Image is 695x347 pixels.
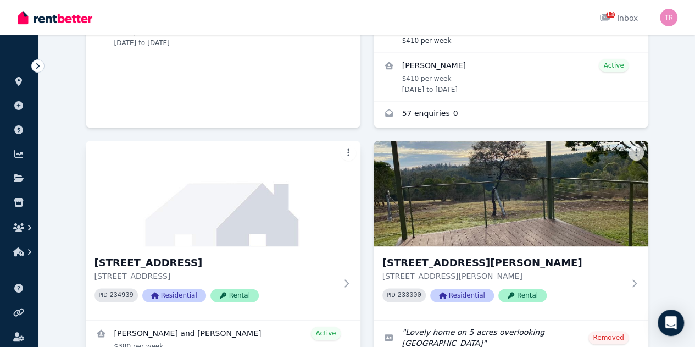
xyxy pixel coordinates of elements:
[99,292,108,298] small: PID
[94,255,336,271] h3: [STREET_ADDRESS]
[341,145,356,161] button: More options
[498,289,547,302] span: Rental
[629,145,644,161] button: More options
[599,13,638,24] div: Inbox
[18,9,92,26] img: RentBetter
[142,289,206,302] span: Residential
[86,141,360,320] a: 19 Hawthorne Street, Nanango[STREET_ADDRESS][STREET_ADDRESS]PID 234939ResidentialRental
[210,289,259,302] span: Rental
[86,141,360,246] img: 19 Hawthorne Street, Nanango
[9,60,43,68] span: ORGANISE
[374,52,648,101] a: View details for Talei McGuire
[94,271,336,282] p: [STREET_ADDRESS]
[430,289,494,302] span: Residential
[658,310,684,336] div: Open Intercom Messenger
[109,291,133,299] code: 234939
[374,141,648,320] a: 77 Calvert Road, East Nanango[STREET_ADDRESS][PERSON_NAME][STREET_ADDRESS][PERSON_NAME]PID 233000...
[397,291,421,299] code: 233000
[374,141,648,246] img: 77 Calvert Road, East Nanango
[387,292,396,298] small: PID
[374,101,648,128] a: Enquiries for 18 Deakin Crescent, Nanango
[606,12,615,18] span: 13
[382,271,624,282] p: [STREET_ADDRESS][PERSON_NAME]
[382,255,624,271] h3: [STREET_ADDRESS][PERSON_NAME]
[660,9,677,26] img: Theresa Roulston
